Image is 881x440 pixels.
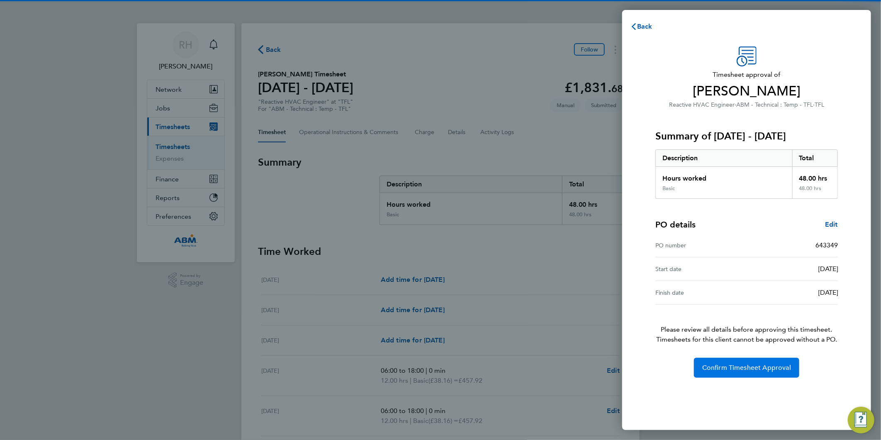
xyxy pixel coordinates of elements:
[815,101,824,108] span: TFL
[655,219,696,230] h4: PO details
[662,185,675,192] div: Basic
[645,305,848,345] p: Please review all details before approving this timesheet.
[736,101,813,108] span: ABM - Technical : Temp - TFL
[848,407,874,433] button: Engage Resource Center
[656,167,792,185] div: Hours worked
[656,150,792,166] div: Description
[655,288,747,298] div: Finish date
[669,101,735,108] span: Reactive HVAC Engineer
[655,149,838,199] div: Summary of 16 - 22 Aug 2025
[637,22,652,30] span: Back
[702,364,791,372] span: Confirm Timesheet Approval
[747,288,838,298] div: [DATE]
[747,264,838,274] div: [DATE]
[813,101,815,108] span: ·
[655,70,838,80] span: Timesheet approval of
[622,18,661,35] button: Back
[655,264,747,274] div: Start date
[815,241,838,249] span: 643349
[825,220,838,230] a: Edit
[655,130,838,143] h3: Summary of [DATE] - [DATE]
[694,358,799,378] button: Confirm Timesheet Approval
[792,167,838,185] div: 48.00 hrs
[792,185,838,198] div: 48.00 hrs
[792,150,838,166] div: Total
[735,101,736,108] span: ·
[655,83,838,100] span: [PERSON_NAME]
[655,240,747,250] div: PO number
[645,335,848,345] span: Timesheets for this client cannot be approved without a PO.
[825,220,838,228] span: Edit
